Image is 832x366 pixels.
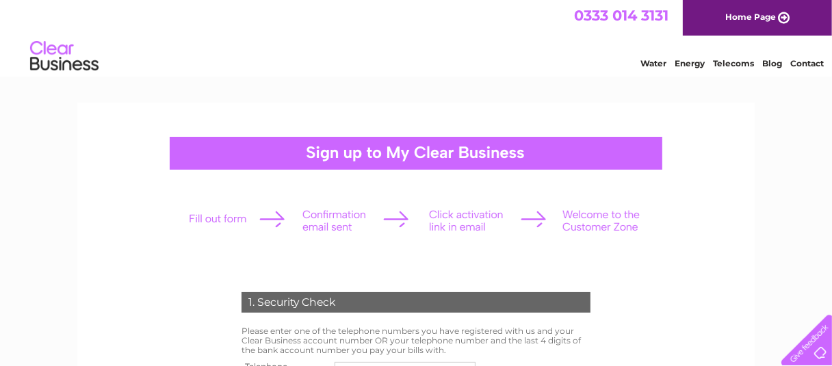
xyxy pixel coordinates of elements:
[790,58,824,68] a: Contact
[713,58,754,68] a: Telecoms
[675,58,705,68] a: Energy
[242,292,590,313] div: 1. Security Check
[574,7,668,24] a: 0333 014 3131
[640,58,666,68] a: Water
[29,36,99,77] img: logo.png
[762,58,782,68] a: Blog
[238,323,594,358] td: Please enter one of the telephone numbers you have registered with us and your Clear Business acc...
[94,8,740,66] div: Clear Business is a trading name of Verastar Limited (registered in [GEOGRAPHIC_DATA] No. 3667643...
